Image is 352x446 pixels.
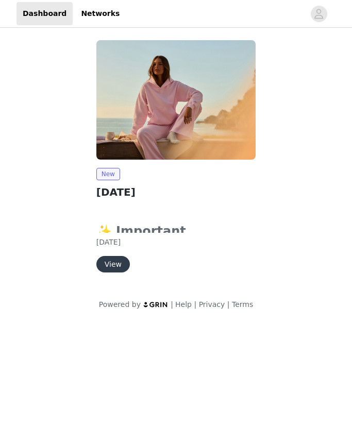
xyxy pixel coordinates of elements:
[16,2,73,25] a: Dashboard
[194,300,196,308] span: |
[314,6,324,22] div: avatar
[96,261,130,268] a: View
[143,301,169,308] img: logo
[96,238,121,246] span: [DATE]
[175,300,192,308] a: Help
[96,224,193,257] strong: ✨ Important Reminders ✨
[171,300,173,308] span: |
[96,168,120,180] span: New
[199,300,225,308] a: Privacy
[232,300,253,308] a: Terms
[75,2,126,25] a: Networks
[96,184,256,200] h2: [DATE]
[96,256,130,272] button: View
[96,40,256,160] img: Fabletics
[227,300,230,308] span: |
[99,300,141,308] span: Powered by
